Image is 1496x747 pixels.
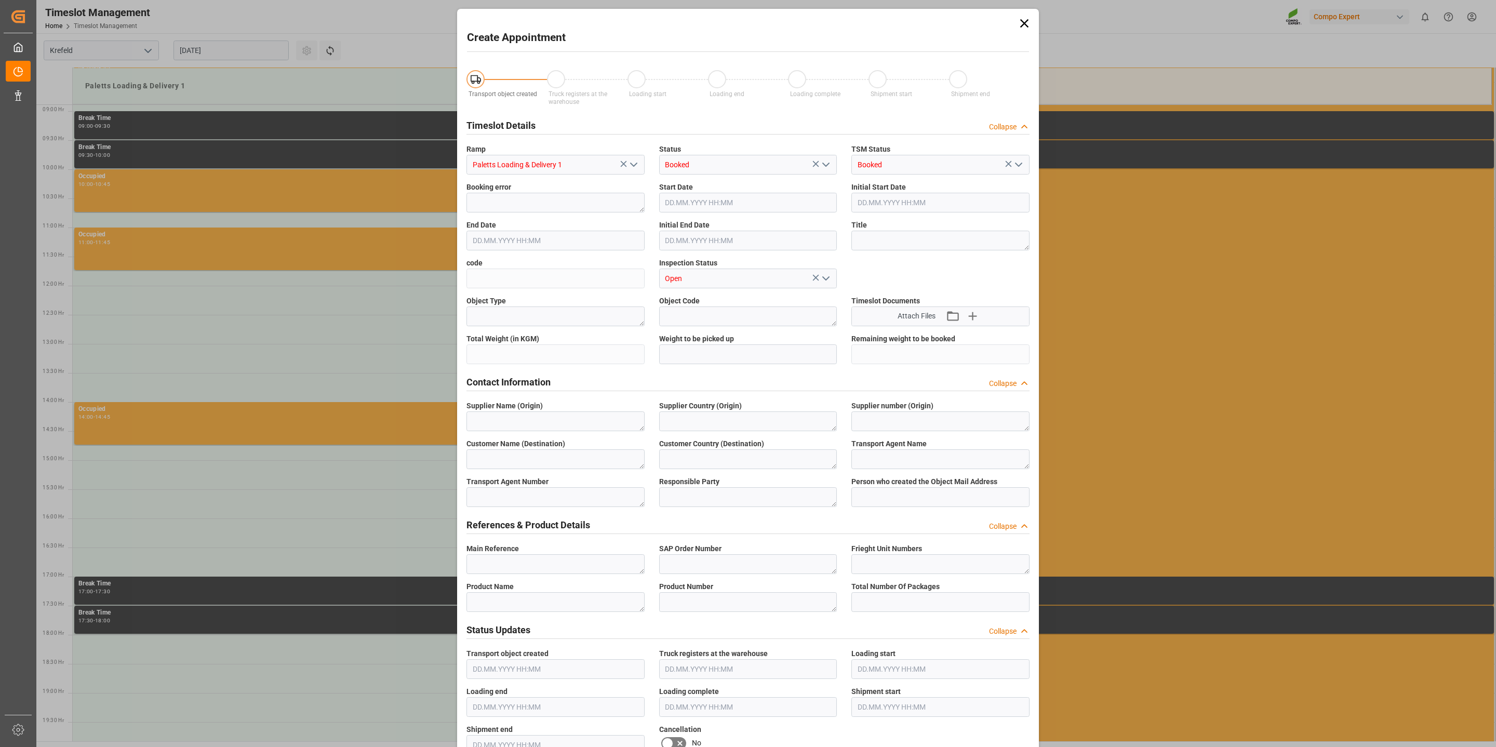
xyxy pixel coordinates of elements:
[466,401,543,411] span: Supplier Name (Origin)
[851,144,890,155] span: TSM Status
[659,476,719,487] span: Responsible Party
[466,144,486,155] span: Ramp
[466,118,536,132] h2: Timeslot Details
[466,182,511,193] span: Booking error
[818,157,833,173] button: open menu
[466,155,645,175] input: Type to search/select
[659,334,734,344] span: Weight to be picked up
[659,648,768,659] span: Truck registers at the warehouse
[466,697,645,717] input: DD.MM.YYYY HH:MM
[989,378,1017,389] div: Collapse
[659,401,742,411] span: Supplier Country (Origin)
[466,518,590,532] h2: References & Product Details
[1010,157,1025,173] button: open menu
[851,686,901,697] span: Shipment start
[466,476,549,487] span: Transport Agent Number
[659,581,713,592] span: Product Number
[790,90,840,98] span: Loading complete
[851,697,1030,717] input: DD.MM.YYYY HH:MM
[659,724,701,735] span: Cancellation
[871,90,912,98] span: Shipment start
[710,90,744,98] span: Loading end
[989,626,1017,637] div: Collapse
[659,231,837,250] input: DD.MM.YYYY HH:MM
[466,220,496,231] span: End Date
[659,144,681,155] span: Status
[466,543,519,554] span: Main Reference
[851,438,927,449] span: Transport Agent Name
[989,521,1017,532] div: Collapse
[466,724,513,735] span: Shipment end
[466,375,551,389] h2: Contact Information
[851,543,922,554] span: Frieght Unit Numbers
[659,155,837,175] input: Type to search/select
[466,581,514,592] span: Product Name
[659,686,719,697] span: Loading complete
[466,648,549,659] span: Transport object created
[466,258,483,269] span: code
[466,296,506,306] span: Object Type
[659,258,717,269] span: Inspection Status
[851,581,940,592] span: Total Number Of Packages
[466,659,645,679] input: DD.MM.YYYY HH:MM
[659,659,837,679] input: DD.MM.YYYY HH:MM
[625,157,640,173] button: open menu
[659,182,693,193] span: Start Date
[851,476,997,487] span: Person who created the Object Mail Address
[629,90,666,98] span: Loading start
[851,659,1030,679] input: DD.MM.YYYY HH:MM
[466,231,645,250] input: DD.MM.YYYY HH:MM
[898,311,936,322] span: Attach Files
[818,271,833,287] button: open menu
[466,686,507,697] span: Loading end
[466,334,539,344] span: Total Weight (in KGM)
[549,90,607,105] span: Truck registers at the warehouse
[659,543,722,554] span: SAP Order Number
[851,401,933,411] span: Supplier number (Origin)
[466,438,565,449] span: Customer Name (Destination)
[851,648,896,659] span: Loading start
[467,30,566,46] h2: Create Appointment
[466,623,530,637] h2: Status Updates
[851,334,955,344] span: Remaining weight to be booked
[659,296,700,306] span: Object Code
[659,193,837,212] input: DD.MM.YYYY HH:MM
[851,182,906,193] span: Initial Start Date
[951,90,990,98] span: Shipment end
[469,90,537,98] span: Transport object created
[659,220,710,231] span: Initial End Date
[851,296,920,306] span: Timeslot Documents
[659,438,764,449] span: Customer Country (Destination)
[989,122,1017,132] div: Collapse
[851,220,867,231] span: Title
[851,193,1030,212] input: DD.MM.YYYY HH:MM
[659,697,837,717] input: DD.MM.YYYY HH:MM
